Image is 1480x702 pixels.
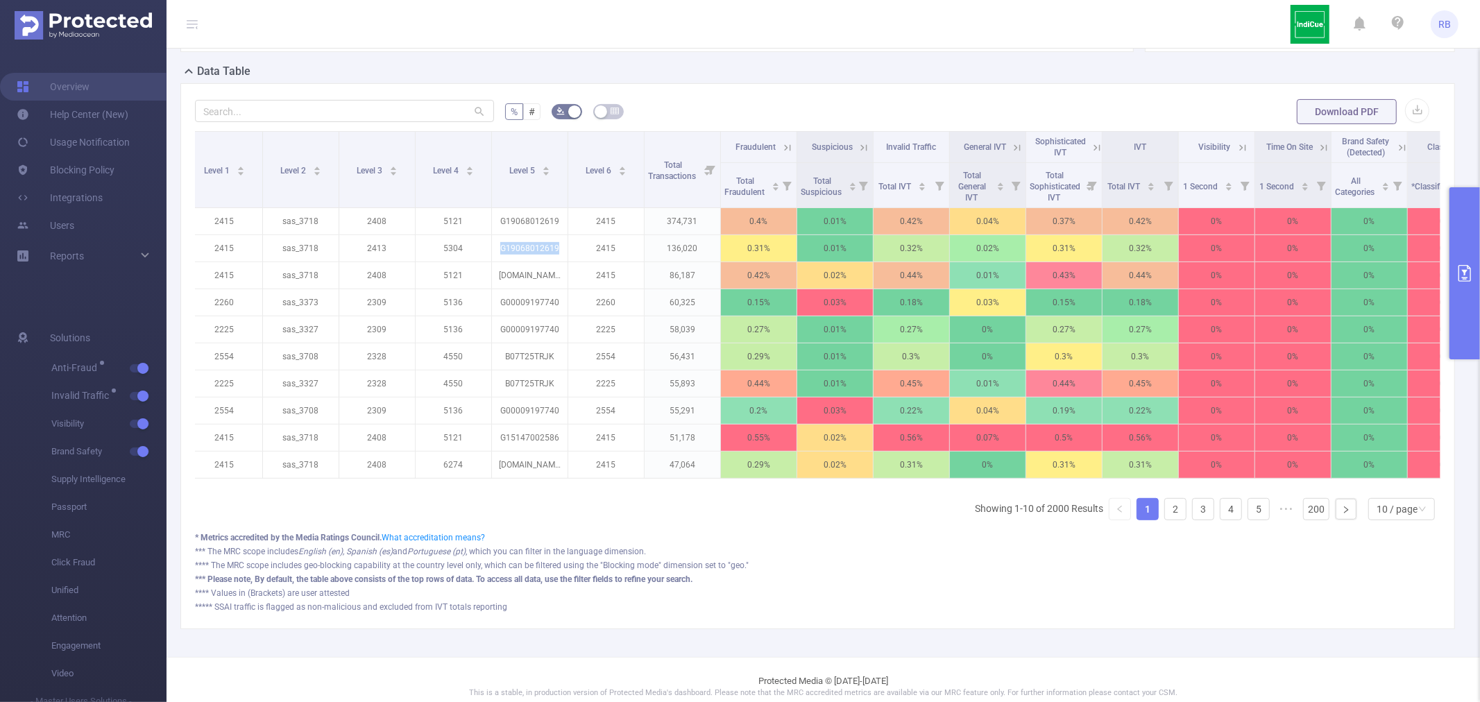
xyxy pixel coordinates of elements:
[721,397,797,424] p: 0.2%
[568,397,644,424] p: 2554
[17,101,128,128] a: Help Center (New)
[874,370,949,397] p: 0.45%
[339,208,415,234] p: 2408
[1179,316,1254,343] p: 0%
[1026,208,1102,234] p: 0.37%
[645,289,720,316] p: 60,325
[1332,316,1407,343] p: 0%
[1179,397,1254,424] p: 0%
[51,604,167,632] span: Attention
[51,465,167,493] span: Supply Intelligence
[1311,163,1331,207] i: Filter menu
[357,166,384,175] span: Level 3
[187,235,262,262] p: 2415
[1418,505,1427,515] i: icon: down
[1179,343,1254,370] p: 0%
[492,235,568,262] p: G19068012619
[416,208,491,234] p: 5121
[204,166,232,175] span: Level 1
[416,397,491,424] p: 5136
[568,208,644,234] p: 2415
[1148,185,1155,189] i: icon: caret-down
[568,452,644,478] p: 2415
[187,452,262,478] p: 2415
[15,11,152,40] img: Protected Media
[1134,142,1147,152] span: IVT
[1137,498,1159,520] li: 1
[950,343,1026,370] p: 0%
[529,106,535,117] span: #
[17,212,74,239] a: Users
[874,208,949,234] p: 0.42%
[1026,452,1102,478] p: 0.31%
[645,452,720,478] p: 47,064
[416,370,491,397] p: 4550
[263,452,339,478] p: sas_3718
[1255,289,1331,316] p: 0%
[1343,137,1390,157] span: Brand Safety (Detected)
[950,452,1026,478] p: 0%
[586,166,613,175] span: Level 6
[1255,262,1331,289] p: 0%
[611,107,619,115] i: icon: table
[874,235,949,262] p: 0.32%
[950,262,1026,289] p: 0.01%
[1026,425,1102,451] p: 0.5%
[416,316,491,343] p: 5136
[1103,425,1178,451] p: 0.56%
[1275,498,1298,520] span: •••
[721,452,797,478] p: 0.29%
[187,262,262,289] p: 2415
[1148,180,1155,185] i: icon: caret-up
[874,262,949,289] p: 0.44%
[51,521,167,549] span: MRC
[263,235,339,262] p: sas_3718
[1179,235,1254,262] p: 0%
[1275,498,1298,520] li: Next 5 Pages
[382,533,485,542] a: What accreditation means?
[645,370,720,397] p: 55,893
[1159,163,1178,207] i: Filter menu
[874,289,949,316] p: 0.18%
[492,316,568,343] p: G00009197740
[1103,370,1178,397] p: 0.45%
[17,73,90,101] a: Overview
[1381,185,1389,189] i: icon: caret-down
[797,452,873,478] p: 0.02%
[797,425,873,451] p: 0.02%
[1103,235,1178,262] p: 0.32%
[339,397,415,424] p: 2309
[735,142,776,152] span: Fraudulent
[416,289,491,316] p: 5136
[950,235,1026,262] p: 0.02%
[339,316,415,343] p: 2309
[50,242,84,270] a: Reports
[263,262,339,289] p: sas_3718
[1332,343,1407,370] p: 0%
[1026,316,1102,343] p: 0.27%
[930,163,949,207] i: Filter menu
[1183,182,1220,191] span: 1 Second
[1332,262,1407,289] p: 0%
[618,170,626,174] i: icon: caret-down
[556,107,565,115] i: icon: bg-colors
[959,171,987,203] span: Total General IVT
[1198,142,1230,152] span: Visibility
[492,262,568,289] p: [DOMAIN_NAME]
[1137,499,1158,520] a: 1
[389,164,398,173] div: Sort
[339,370,415,397] p: 2328
[466,164,473,169] i: icon: caret-up
[1026,289,1102,316] p: 0.15%
[1335,498,1357,520] li: Next Page
[1116,505,1124,513] i: icon: left
[1255,208,1331,234] p: 0%
[1179,425,1254,451] p: 0%
[568,425,644,451] p: 2415
[197,63,250,80] h2: Data Table
[1026,397,1102,424] p: 0.19%
[51,493,167,521] span: Passport
[568,343,644,370] p: 2554
[466,170,473,174] i: icon: caret-down
[701,132,720,207] i: Filter menu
